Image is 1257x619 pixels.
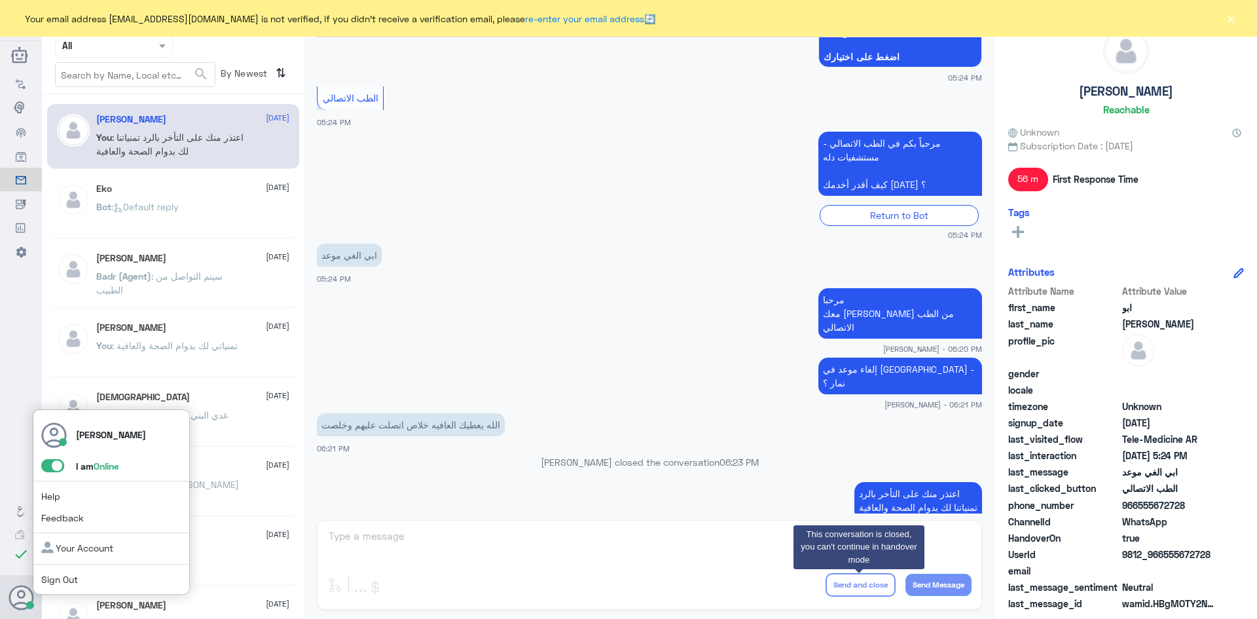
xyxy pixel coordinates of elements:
[96,132,244,157] span: : اعتذر منك على التأخر بالرد تمنياتنا لك بدوام الصحة والعافية
[266,390,289,402] span: [DATE]
[96,600,166,611] h5: ابو سلمان
[948,72,982,83] span: 05:24 PM
[266,529,289,540] span: [DATE]
[1008,597,1120,610] span: last_message_id
[884,399,982,410] span: [PERSON_NAME] - 06:21 PM
[193,66,209,82] span: search
[883,343,982,354] span: [PERSON_NAME] - 06:20 PM
[1053,172,1139,186] span: First Response Time
[9,585,33,610] button: Avatar
[96,132,112,143] span: You
[317,455,982,469] p: [PERSON_NAME] closed the conversation
[1122,531,1217,545] span: true
[948,229,982,240] span: 05:24 PM
[266,598,289,610] span: [DATE]
[818,132,982,196] p: 10/8/2025, 5:24 PM
[25,12,655,26] span: Your email address [EMAIL_ADDRESS][DOMAIN_NAME] is not verified, if you didn't receive a verifica...
[1122,481,1217,495] span: الطب الاتصالي
[1122,416,1217,430] span: 2025-08-10T14:23:33.844Z
[317,444,350,453] span: 06:21 PM
[1008,284,1120,298] span: Attribute Name
[1122,465,1217,479] span: ابي الغي موعد
[1122,400,1217,413] span: Unknown
[317,274,351,283] span: 05:24 PM
[1079,84,1173,99] h5: [PERSON_NAME]
[317,244,382,267] p: 10/8/2025, 5:24 PM
[1008,317,1120,331] span: last_name
[1122,432,1217,446] span: Tele-Medicine AR
[41,491,60,502] a: Help
[41,574,78,585] a: Sign Out
[1122,317,1217,331] span: عبدالله
[1122,449,1217,462] span: 2025-08-10T14:24:32.528Z
[1122,564,1217,578] span: null
[826,573,896,597] button: Send and close
[1008,515,1120,529] span: ChannelId
[820,205,979,225] div: Return to Bot
[266,181,289,193] span: [DATE]
[1008,383,1120,397] span: locale
[96,114,166,125] h5: ابو عبدالله
[57,114,90,147] img: defaultAdmin.png
[1008,334,1120,364] span: profile_pic
[96,271,223,295] span: : سيتم التواصل من الطبيب
[111,201,179,212] span: : Default reply
[96,201,111,212] span: Bot
[1122,383,1217,397] span: null
[1008,465,1120,479] span: last_message
[317,413,505,436] p: 10/8/2025, 6:21 PM
[276,62,286,84] i: ⇅
[1008,531,1120,545] span: HandoverOn
[96,183,112,195] h5: Eko
[1008,580,1120,594] span: last_message_sentiment
[1122,580,1217,594] span: 0
[96,271,151,282] span: Badr (Agent)
[1104,29,1148,73] img: defaultAdmin.png
[1008,168,1048,191] span: 56 m
[96,253,166,264] h5: Anas
[1008,564,1120,578] span: email
[13,546,29,562] i: check
[1008,206,1030,218] h6: Tags
[1122,597,1217,610] span: wamid.HBgMOTY2NTU1NjcyNzI4FQIAEhgUM0EzNzc0QzFFNDUzN0Y1NDk3MjgA
[94,460,119,472] span: Online
[317,118,351,126] span: 05:24 PM
[215,62,270,88] span: By Newest
[266,320,289,332] span: [DATE]
[57,183,90,216] img: defaultAdmin.png
[854,482,982,519] p: 10/8/2025, 6:23 PM
[824,52,977,62] span: اضغط على اختيارك
[266,459,289,471] span: [DATE]
[720,457,759,468] span: 06:23 PM
[1008,449,1120,462] span: last_interaction
[41,542,113,553] a: Your Account
[1008,432,1120,446] span: last_visited_flow
[1008,416,1120,430] span: signup_date
[323,92,378,103] span: الطب الاتصالي
[905,574,972,596] button: Send Message
[96,392,190,403] h5: سبحان الله
[1008,125,1059,139] span: Unknown
[266,251,289,263] span: [DATE]
[96,322,166,333] h5: Mohammed ALRASHED
[818,358,982,394] p: 10/8/2025, 6:21 PM
[525,13,644,24] a: re-enter your email address
[1008,548,1120,561] span: UserId
[1008,367,1120,381] span: gender
[76,428,146,441] p: [PERSON_NAME]
[1224,12,1237,25] button: ×
[76,460,119,472] span: I am
[1008,301,1120,314] span: first_name
[1008,400,1120,413] span: timezone
[1122,515,1217,529] span: 2
[818,288,982,339] p: 10/8/2025, 6:20 PM
[1122,367,1217,381] span: null
[193,64,209,85] button: search
[1008,266,1055,278] h6: Attributes
[57,392,90,424] img: defaultAdmin.png
[57,253,90,286] img: defaultAdmin.png
[1122,284,1217,298] span: Attribute Value
[1008,139,1244,153] span: Subscription Date : [DATE]
[1122,301,1217,314] span: ابو
[1008,481,1120,495] span: last_clicked_button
